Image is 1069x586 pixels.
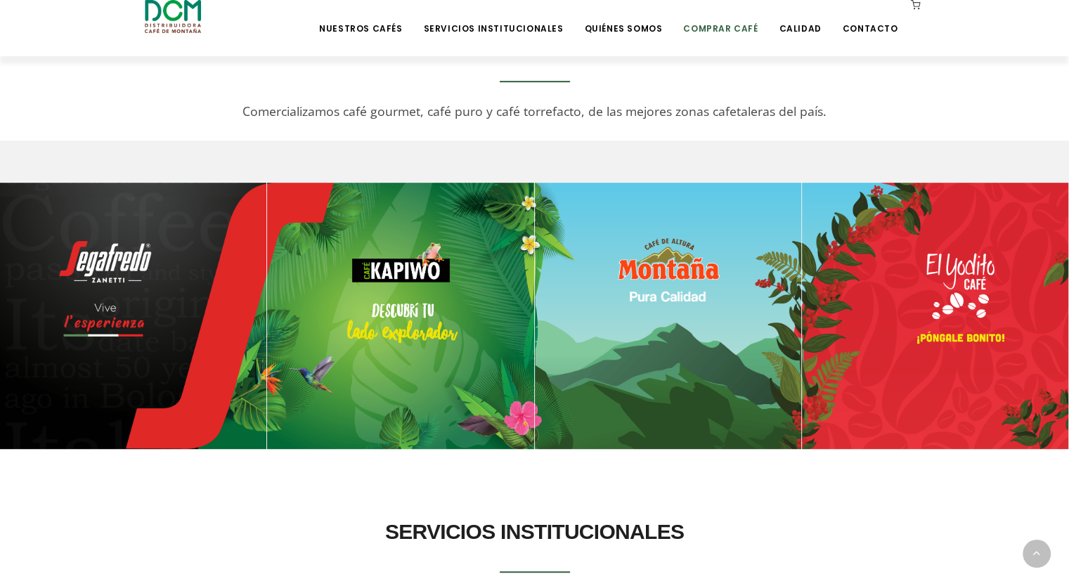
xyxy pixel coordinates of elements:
a: Calidad [770,1,829,34]
a: Nuestros Cafés [311,1,410,34]
a: Quiénes Somos [576,1,670,34]
h2: SERVICIOS INSTITUCIONALES [276,512,794,552]
img: DCM-WEB-HOME-MARCAS-481X481-04-min.png [802,183,1068,449]
span: Comercializamos café gourmet, café puro y café torrefacto, de las mejores zonas cafetaleras del p... [242,103,827,119]
img: DCM-WEB-HOME-MARCAS-481X481-03-min.png [535,183,801,449]
img: DCM-WEB-HOME-MARCAS-481X481-02-min.png [267,183,533,449]
a: Comprar Café [675,1,766,34]
a: Contacto [834,1,907,34]
a: Servicios Institucionales [415,1,571,34]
